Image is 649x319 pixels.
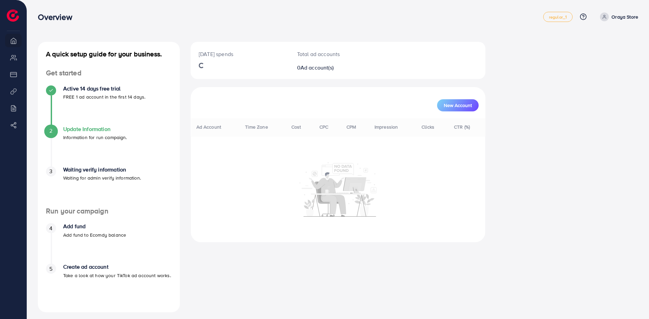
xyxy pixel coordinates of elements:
[38,69,180,77] h4: Get started
[38,223,180,264] li: Add fund
[444,103,472,108] span: New Account
[38,126,180,166] li: Update Information
[63,223,126,230] h4: Add fund
[63,85,145,92] h4: Active 14 days free trial
[597,12,638,21] a: Oraya Store
[38,50,180,58] h4: A quick setup guide for your business.
[63,231,126,239] p: Add fund to Ecomdy balance
[49,167,52,175] span: 3
[63,93,145,101] p: FREE 1 ad account in the first 14 days.
[63,126,127,132] h4: Update Information
[297,64,355,71] h2: 0
[38,264,180,304] li: Create ad account
[38,207,180,215] h4: Run your campaign
[63,271,171,280] p: Take a look at how your TikTok ad account works.
[63,133,127,141] p: Information for run campaign.
[49,224,52,232] span: 4
[38,12,77,22] h3: Overview
[7,9,19,22] img: logo
[49,265,52,273] span: 5
[63,174,141,182] p: Waiting for admin verify information.
[301,64,334,71] span: Ad account(s)
[437,99,479,111] button: New Account
[297,50,355,58] p: Total ad accounts
[543,12,573,22] a: regular_1
[63,264,171,270] h4: Create ad account
[49,127,52,135] span: 2
[199,50,281,58] p: [DATE] spends
[38,85,180,126] li: Active 14 days free trial
[63,166,141,173] h4: Waiting verify information
[38,166,180,207] li: Waiting verify information
[549,15,567,19] span: regular_1
[611,13,638,21] p: Oraya Store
